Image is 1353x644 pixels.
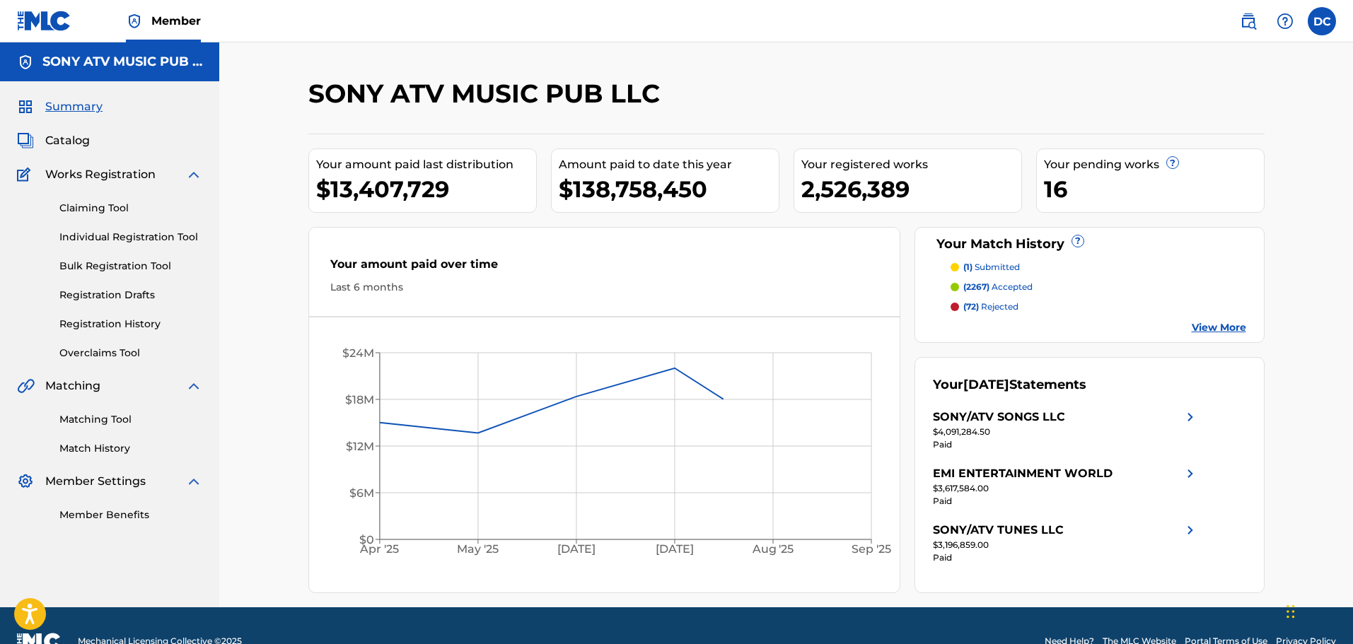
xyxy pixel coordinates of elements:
img: expand [185,166,202,183]
a: Individual Registration Tool [59,230,202,245]
img: Member Settings [17,473,34,490]
div: $3,196,859.00 [933,539,1199,551]
tspan: $6M [349,486,373,500]
div: Paid [933,495,1199,508]
div: Amount paid to date this year [559,156,779,173]
div: 16 [1044,173,1264,205]
img: Works Registration [17,166,35,183]
img: help [1277,13,1294,30]
span: Catalog [45,132,90,149]
h5: SONY ATV MUSIC PUB LLC [42,54,202,70]
div: Your amount paid last distribution [316,156,536,173]
div: SONY/ATV SONGS LLC [933,409,1065,426]
div: Help [1271,7,1299,35]
span: (1) [963,262,972,272]
tspan: $12M [345,440,373,453]
span: ? [1072,235,1084,247]
a: EMI ENTERTAINMENT WORLDright chevron icon$3,617,584.00Paid [933,465,1199,508]
div: Drag [1287,590,1295,633]
a: (2267) accepted [951,281,1246,293]
tspan: [DATE] [557,543,596,556]
img: expand [185,377,202,394]
span: [DATE] [963,377,1009,392]
tspan: $0 [359,533,373,546]
span: Summary [45,98,103,115]
img: Summary [17,98,34,115]
div: Paid [933,551,1199,564]
a: Match History [59,441,202,456]
a: Overclaims Tool [59,346,202,361]
a: SONY/ATV SONGS LLCright chevron icon$4,091,284.50Paid [933,409,1199,451]
a: Registration Drafts [59,288,202,303]
span: ? [1167,157,1178,168]
div: Paid [933,438,1199,451]
div: Your Match History [933,235,1246,254]
p: rejected [963,300,1018,313]
a: Public Search [1234,7,1262,35]
tspan: Apr '25 [359,543,399,556]
a: Member Benefits [59,508,202,522]
div: SONY/ATV TUNES LLC [933,522,1064,539]
a: SummarySummary [17,98,103,115]
span: Member [151,13,201,29]
h2: SONY ATV MUSIC PUB LLC [308,78,667,110]
div: User Menu [1308,7,1336,35]
div: Your Statements [933,375,1086,394]
img: MLC Logo [17,11,71,31]
div: $4,091,284.50 [933,426,1199,438]
a: Bulk Registration Tool [59,259,202,274]
a: (72) rejected [951,300,1246,313]
span: (2267) [963,281,989,292]
tspan: [DATE] [656,543,694,556]
tspan: $24M [342,346,373,360]
iframe: Chat Widget [1282,576,1353,644]
img: Top Rightsholder [126,13,143,30]
span: Works Registration [45,166,156,183]
a: Matching Tool [59,412,202,427]
p: accepted [963,281,1033,293]
p: submitted [963,261,1020,274]
div: $3,617,584.00 [933,482,1199,495]
div: EMI ENTERTAINMENT WORLD [933,465,1113,482]
a: (1) submitted [951,261,1246,274]
div: Last 6 months [330,280,879,295]
img: Matching [17,377,35,394]
a: View More [1192,320,1246,335]
span: (72) [963,301,979,312]
div: $13,407,729 [316,173,536,205]
div: $138,758,450 [559,173,779,205]
a: CatalogCatalog [17,132,90,149]
span: Matching [45,377,100,394]
img: Accounts [17,54,34,71]
tspan: May '25 [457,543,499,556]
a: Registration History [59,317,202,332]
img: right chevron icon [1182,465,1199,482]
a: SONY/ATV TUNES LLCright chevron icon$3,196,859.00Paid [933,522,1199,564]
tspan: $18M [344,393,373,406]
div: 2,526,389 [801,173,1021,205]
img: Catalog [17,132,34,149]
div: Your registered works [801,156,1021,173]
img: search [1240,13,1257,30]
div: Your amount paid over time [330,256,879,280]
tspan: Sep '25 [852,543,891,556]
img: expand [185,473,202,490]
span: Member Settings [45,473,146,490]
tspan: Aug '25 [751,543,794,556]
img: right chevron icon [1182,409,1199,426]
img: right chevron icon [1182,522,1199,539]
div: Your pending works [1044,156,1264,173]
a: Claiming Tool [59,201,202,216]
